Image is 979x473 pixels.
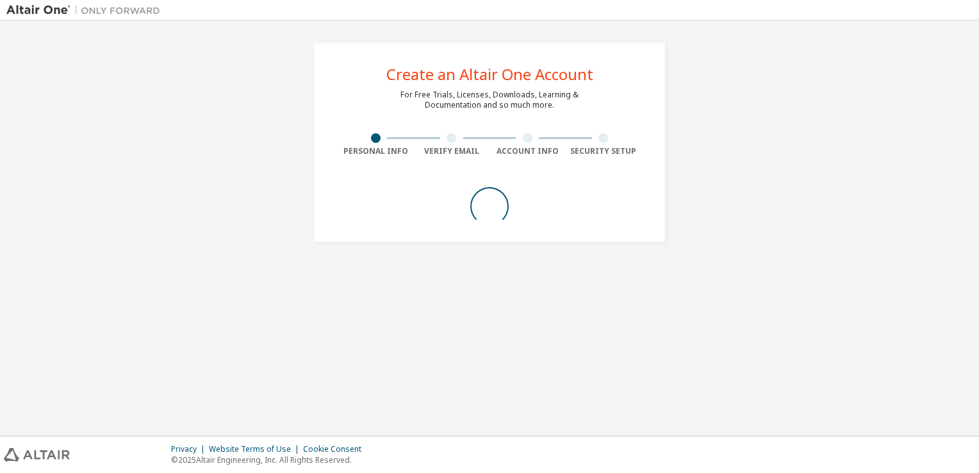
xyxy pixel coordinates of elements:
[4,448,70,461] img: altair_logo.svg
[400,90,579,110] div: For Free Trials, Licenses, Downloads, Learning & Documentation and so much more.
[303,444,369,454] div: Cookie Consent
[566,146,642,156] div: Security Setup
[338,146,414,156] div: Personal Info
[171,444,209,454] div: Privacy
[489,146,566,156] div: Account Info
[6,4,167,17] img: Altair One
[386,67,593,82] div: Create an Altair One Account
[414,146,490,156] div: Verify Email
[209,444,303,454] div: Website Terms of Use
[171,454,369,465] p: © 2025 Altair Engineering, Inc. All Rights Reserved.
